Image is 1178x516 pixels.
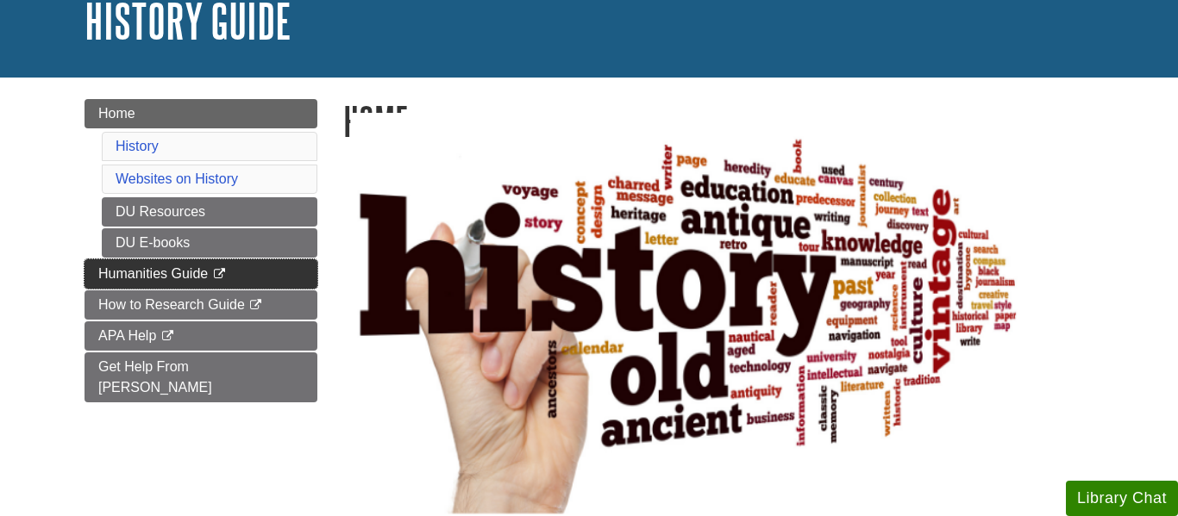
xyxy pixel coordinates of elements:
span: Home [98,106,135,121]
a: DU Resources [102,197,317,227]
i: This link opens in a new window [248,300,263,311]
a: DU E-books [102,228,317,258]
i: This link opens in a new window [212,269,227,280]
span: Get Help From [PERSON_NAME] [98,359,212,395]
a: How to Research Guide [85,290,317,320]
button: Library Chat [1066,481,1178,516]
a: History [116,139,159,153]
span: How to Research Guide [98,297,245,312]
h1: Home [343,99,1093,143]
a: Websites on History [116,171,238,186]
a: APA Help [85,321,317,351]
span: APA Help [98,328,156,343]
span: Humanities Guide [98,266,208,281]
div: Guide Page Menu [85,99,317,402]
i: This link opens in a new window [160,331,175,342]
a: Home [85,99,317,128]
a: Humanities Guide [85,259,317,289]
a: Get Help From [PERSON_NAME] [85,352,317,402]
